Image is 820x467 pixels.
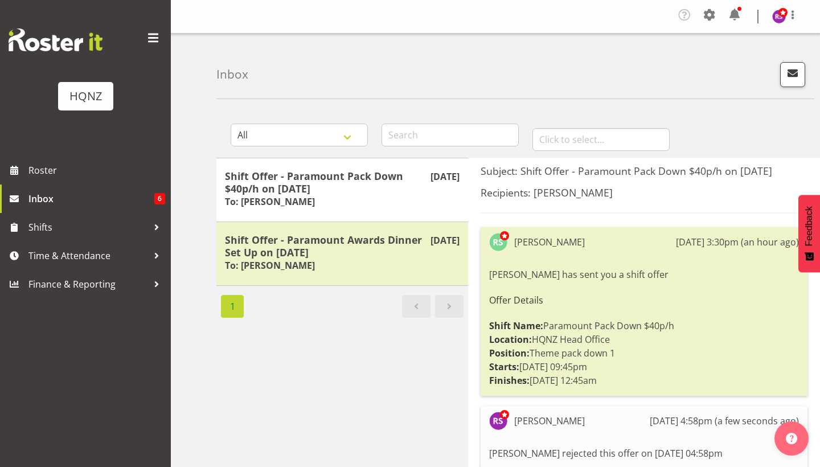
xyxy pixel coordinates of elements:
[798,195,820,272] button: Feedback - Show survey
[216,68,248,81] h4: Inbox
[9,28,102,51] img: Rosterit website logo
[28,162,165,179] span: Roster
[430,170,460,183] p: [DATE]
[514,235,585,249] div: [PERSON_NAME]
[225,170,460,195] h5: Shift Offer - Paramount Pack Down $40p/h on [DATE]
[514,414,585,428] div: [PERSON_NAME]
[481,186,807,199] h5: Recipients: [PERSON_NAME]
[804,206,814,246] span: Feedback
[481,165,807,177] h5: Subject: Shift Offer - Paramount Pack Down $40p/h on [DATE]
[28,247,148,264] span: Time & Attendance
[786,433,797,444] img: help-xxl-2.png
[489,347,530,359] strong: Position:
[489,295,799,305] h6: Offer Details
[532,128,670,151] input: Click to select...
[489,361,519,373] strong: Starts:
[28,276,148,293] span: Finance & Reporting
[489,265,799,390] div: [PERSON_NAME] has sent you a shift offer Paramount Pack Down $40p/h HQNZ Head Office Theme pack d...
[489,233,507,251] img: rachael-simpson131.jpg
[69,88,102,105] div: HQNZ
[489,374,530,387] strong: Finishes:
[676,235,799,249] div: [DATE] 3:30pm (an hour ago)
[225,260,315,271] h6: To: [PERSON_NAME]
[382,124,519,146] input: Search
[435,295,464,318] a: Next page
[154,193,165,204] span: 6
[430,233,460,247] p: [DATE]
[489,333,532,346] strong: Location:
[650,414,799,428] div: [DATE] 4:58pm (a few seconds ago)
[402,295,430,318] a: Previous page
[225,233,460,259] h5: Shift Offer - Paramount Awards Dinner Set Up on [DATE]
[489,319,543,332] strong: Shift Name:
[772,10,786,23] img: rebecca-shaw5948.jpg
[489,412,507,430] img: rebecca-shaw5948.jpg
[28,219,148,236] span: Shifts
[225,196,315,207] h6: To: [PERSON_NAME]
[489,444,799,463] div: [PERSON_NAME] rejected this offer on [DATE] 04:58pm
[28,190,154,207] span: Inbox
